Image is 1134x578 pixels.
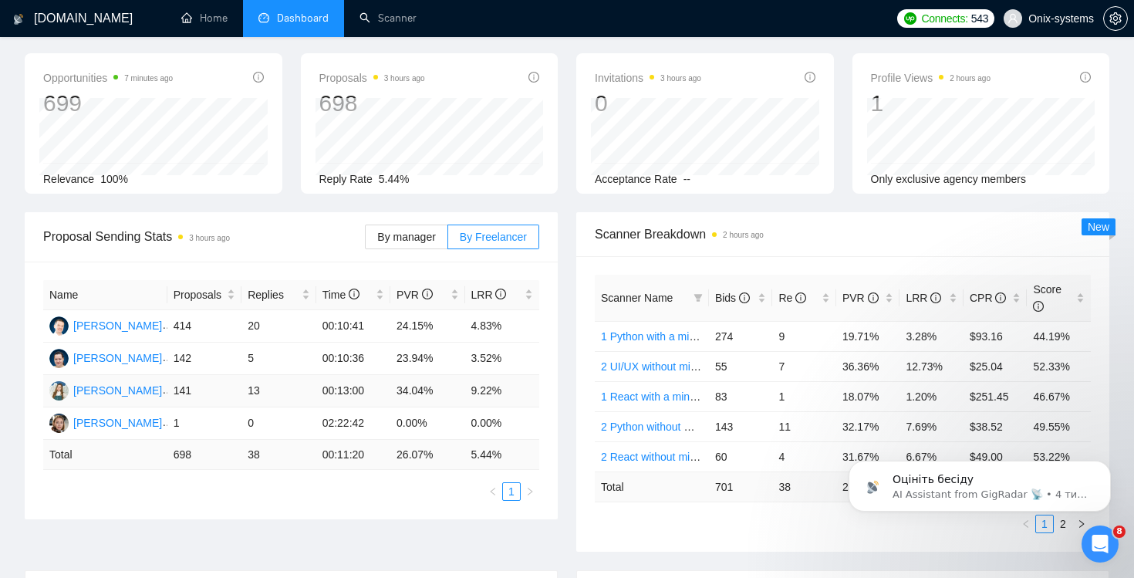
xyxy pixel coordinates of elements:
li: 1 [502,482,521,501]
span: 5.44% [379,173,410,185]
a: setting [1103,12,1128,25]
span: 100% [100,173,128,185]
a: NK[PERSON_NAME] [49,351,162,363]
td: 1.20% [899,381,964,411]
span: info-circle [495,289,506,299]
span: Invitations [595,69,701,87]
td: 00:10:41 [316,310,390,343]
button: right [521,482,539,501]
span: New [1088,221,1109,233]
td: 32.17% [836,411,900,441]
span: Reply Rate [319,173,373,185]
span: Acceptance Rate [595,173,677,185]
button: left [484,482,502,501]
span: CPR [970,292,1006,304]
span: Profile Views [871,69,991,87]
td: 02:22:42 [316,407,390,440]
span: setting [1104,12,1127,25]
span: info-circle [995,292,1006,303]
td: $93.16 [964,321,1028,351]
td: Total [595,472,709,502]
td: 9.22% [465,375,540,407]
span: By manager [377,231,435,243]
span: Dashboard [277,12,329,25]
td: 24.15% [390,310,464,343]
td: 18.07% [836,381,900,411]
span: Scanner Breakdown [595,225,1091,244]
td: 38 [241,440,316,470]
span: Bids [715,292,750,304]
td: 7.69% [899,411,964,441]
a: TK[PERSON_NAME] [49,384,162,396]
span: info-circle [739,292,750,303]
span: Proposals [174,286,224,303]
time: 3 hours ago [189,234,230,242]
a: 2 Python without min budget with open Quest. [601,421,822,433]
td: 00:13:00 [316,375,390,407]
iframe: Intercom live chat [1082,526,1119,563]
div: 698 [319,89,425,118]
td: $25.04 [964,351,1028,381]
th: Proposals [167,280,241,310]
td: 19.71% [836,321,900,351]
td: 5.44 % [465,440,540,470]
img: OB [49,316,69,336]
td: 1 [167,407,241,440]
td: 701 [709,472,773,502]
time: 3 hours ago [384,74,425,83]
td: 23.94% [390,343,464,375]
a: 1 React with a min budget call to act. [601,390,778,403]
td: 26.07 % [390,440,464,470]
span: dashboard [258,12,269,23]
img: NK [49,349,69,368]
span: filter [690,286,706,309]
td: 36.36% [836,351,900,381]
span: info-circle [253,72,264,83]
span: Proposals [319,69,425,87]
td: 11 [772,411,836,441]
span: -- [683,173,690,185]
td: 7 [772,351,836,381]
span: info-circle [1080,72,1091,83]
span: info-circle [1033,301,1044,312]
a: 1 [503,483,520,500]
td: 414 [167,310,241,343]
span: Replies [248,286,298,303]
td: 1 [772,381,836,411]
td: 4.83% [465,310,540,343]
iframe: Intercom notifications повідомлення [825,428,1134,536]
img: upwork-logo.png [904,12,916,25]
span: LRR [471,289,507,301]
span: Time [322,289,359,301]
td: 20 [241,310,316,343]
span: filter [694,293,703,303]
div: [PERSON_NAME] [73,317,162,334]
a: OB[PERSON_NAME] [49,319,162,331]
span: info-circle [349,289,359,299]
td: 0 [241,407,316,440]
span: 8 [1113,526,1126,538]
span: Only exclusive agency members [871,173,1027,185]
div: [PERSON_NAME] [73,382,162,399]
time: 7 minutes ago [124,74,173,83]
div: 1 [871,89,991,118]
td: $38.52 [964,411,1028,441]
div: [PERSON_NAME] [73,414,162,431]
li: Next Page [521,482,539,501]
td: 698 [167,440,241,470]
td: 143 [709,411,773,441]
span: info-circle [422,289,433,299]
img: MP [49,414,69,433]
td: 4 [772,441,836,472]
td: 60 [709,441,773,472]
time: 3 hours ago [660,74,701,83]
td: Total [43,440,167,470]
span: Re [778,292,806,304]
td: 9 [772,321,836,351]
td: 44.19% [1027,321,1091,351]
span: info-circle [795,292,806,303]
a: 2 React without min budget open Quest. [601,451,794,463]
